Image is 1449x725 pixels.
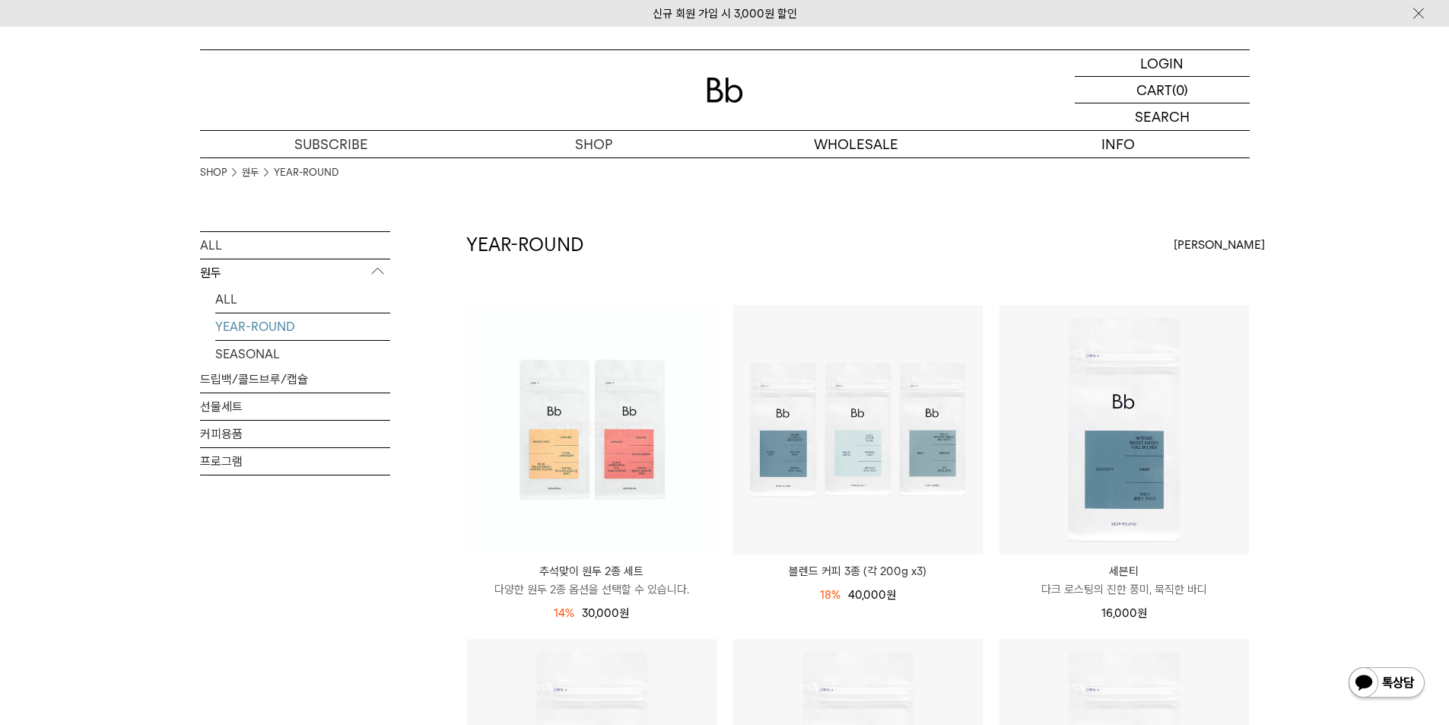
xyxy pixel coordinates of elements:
[653,7,797,21] a: 신규 회원 가입 시 3,000원 할인
[554,604,574,622] div: 14%
[725,131,987,157] p: WHOLESALE
[707,78,743,103] img: 로고
[467,305,717,555] img: 1000001199_add2_013.jpg
[999,305,1249,555] img: 세븐티
[1347,666,1426,702] img: 카카오톡 채널 1:1 채팅 버튼
[1136,77,1172,103] p: CART
[619,606,629,620] span: 원
[1172,77,1188,103] p: (0)
[200,131,462,157] a: SUBSCRIBE
[733,562,983,580] a: 블렌드 커피 3종 (각 200g x3)
[462,131,725,157] a: SHOP
[1135,103,1190,130] p: SEARCH
[466,232,583,258] h2: YEAR-ROUND
[1075,77,1250,103] a: CART (0)
[200,165,227,180] a: SHOP
[1174,236,1265,254] span: [PERSON_NAME]
[999,562,1249,599] a: 세븐티 다크 로스팅의 진한 풍미, 묵직한 바디
[1140,50,1184,76] p: LOGIN
[242,165,259,180] a: 원두
[733,305,983,555] img: 블렌드 커피 3종 (각 200g x3)
[582,606,629,620] span: 30,000
[200,366,390,393] a: 드립백/콜드브루/캡슐
[999,580,1249,599] p: 다크 로스팅의 진한 풍미, 묵직한 바디
[467,580,717,599] p: 다양한 원두 2종 옵션을 선택할 수 있습니다.
[274,165,338,180] a: YEAR-ROUND
[467,562,717,599] a: 추석맞이 원두 2종 세트 다양한 원두 2종 옵션을 선택할 수 있습니다.
[820,586,840,604] div: 18%
[200,421,390,447] a: 커피용품
[1101,606,1147,620] span: 16,000
[200,393,390,420] a: 선물세트
[200,259,390,287] p: 원두
[1137,606,1147,620] span: 원
[467,305,717,555] a: 추석맞이 원두 2종 세트
[200,448,390,475] a: 프로그램
[467,562,717,580] p: 추석맞이 원두 2종 세트
[1075,50,1250,77] a: LOGIN
[848,588,896,602] span: 40,000
[215,313,390,340] a: YEAR-ROUND
[987,131,1250,157] p: INFO
[215,341,390,367] a: SEASONAL
[886,588,896,602] span: 원
[999,562,1249,580] p: 세븐티
[200,232,390,259] a: ALL
[215,286,390,313] a: ALL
